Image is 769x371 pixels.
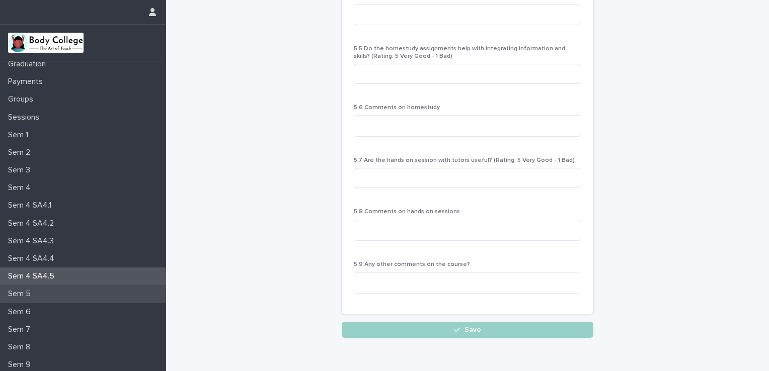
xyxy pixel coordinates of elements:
p: Sem 4 SA4.2 [4,219,62,228]
span: 5.7 Are the hands on session with tutors useful? (Rating: 5 Very Good - 1 Bad) [354,157,575,163]
p: Graduation [4,59,54,69]
button: Save [342,322,593,338]
p: Payments [4,77,51,86]
p: Sem 5 [4,289,39,299]
p: Groups [4,95,41,104]
p: Sem 4 SA4.3 [4,236,62,246]
p: Sem 7 [4,325,38,334]
p: Sem 4 SA4.5 [4,271,62,281]
span: 5.6 Comments on homestudy [354,105,440,111]
span: 5.8 Comments on hands on sessions [354,209,460,215]
p: Sem 2 [4,148,38,157]
span: 5.5 Do the homestudy assignments help with integrating information and skills? (Rating: 5 Very Go... [354,46,565,59]
img: xvtzy2PTuGgGH0xbwGb2 [8,33,84,53]
span: 5.9 Any other comments on the course? [354,261,470,267]
span: Save [465,326,481,333]
p: Sem 9 [4,360,39,369]
p: Sem 4 SA4.4 [4,254,62,263]
p: Sem 4 SA4.1 [4,201,59,210]
p: Sem 1 [4,130,36,140]
p: Sem 6 [4,307,39,317]
p: Sem 3 [4,165,38,175]
p: Sem 4 [4,183,39,193]
p: Sem 8 [4,342,38,352]
p: Sessions [4,113,47,122]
